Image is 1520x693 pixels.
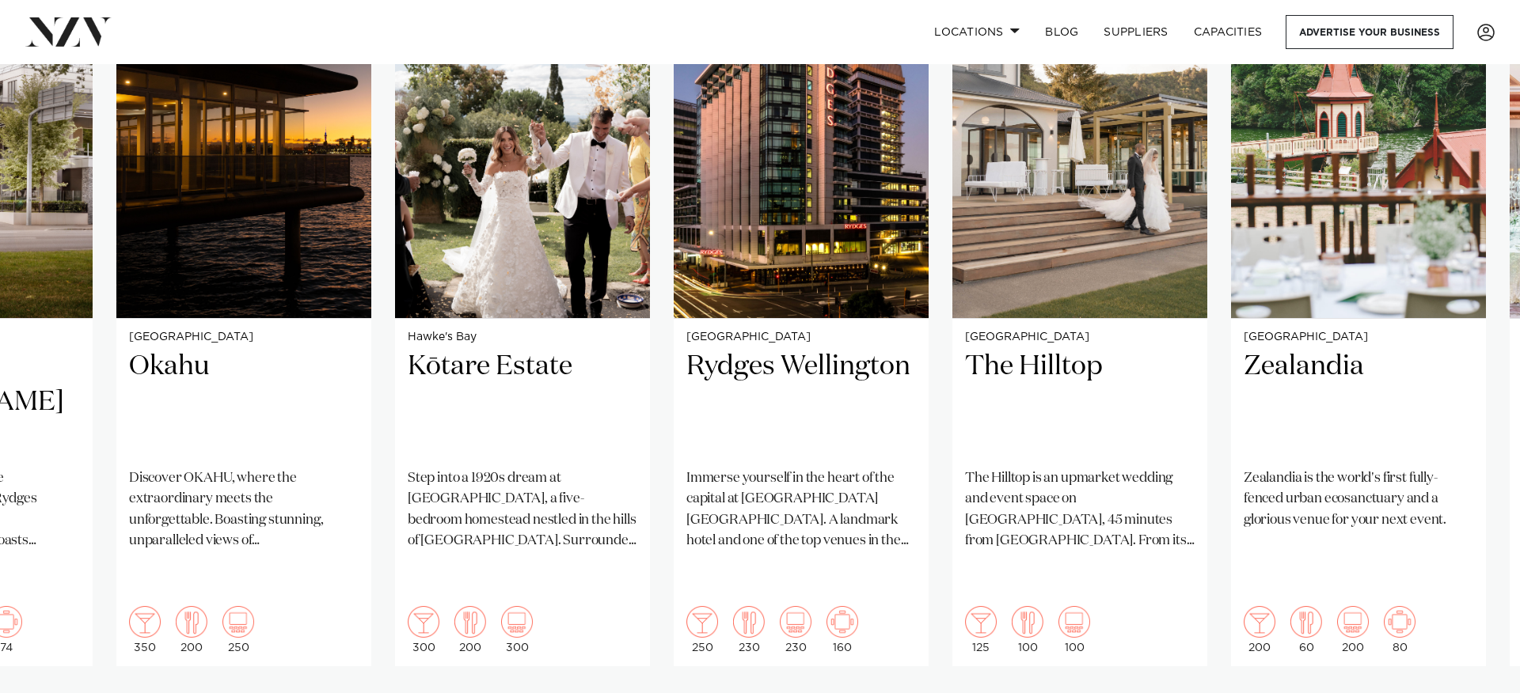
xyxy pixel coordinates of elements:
[501,606,533,638] img: theatre.png
[826,606,858,653] div: 160
[826,606,858,638] img: meeting.png
[25,17,112,46] img: nzv-logo.png
[686,331,916,343] small: [GEOGRAPHIC_DATA]
[1290,606,1322,653] div: 60
[176,606,207,638] img: dining.png
[408,606,439,638] img: cocktail.png
[965,606,997,653] div: 125
[176,606,207,653] div: 200
[780,606,811,638] img: theatre.png
[1286,15,1453,49] a: Advertise your business
[1384,606,1415,638] img: meeting.png
[686,468,916,551] p: Immerse yourself in the heart of the capital at [GEOGRAPHIC_DATA] [GEOGRAPHIC_DATA]. A landmark h...
[1058,606,1090,638] img: theatre.png
[686,606,718,653] div: 250
[222,606,254,653] div: 250
[129,349,359,456] h2: Okahu
[780,606,811,653] div: 230
[1091,15,1180,49] a: SUPPLIERS
[1244,606,1275,653] div: 200
[408,331,637,343] small: Hawke's Bay
[1337,606,1369,638] img: theatre.png
[733,606,765,653] div: 230
[1012,606,1043,653] div: 100
[1244,349,1473,456] h2: Zealandia
[408,349,637,456] h2: Kōtare Estate
[501,606,533,653] div: 300
[1181,15,1275,49] a: Capacities
[1012,606,1043,638] img: dining.png
[733,606,765,638] img: dining.png
[965,331,1195,343] small: [GEOGRAPHIC_DATA]
[129,331,359,343] small: [GEOGRAPHIC_DATA]
[686,349,916,456] h2: Rydges Wellington
[1244,468,1473,531] p: Zealandia is the world's first fully-fenced urban ecosanctuary and a glorious venue for your next...
[1058,606,1090,653] div: 100
[1244,331,1473,343] small: [GEOGRAPHIC_DATA]
[129,606,161,653] div: 350
[129,468,359,551] p: Discover OKAHU, where the extraordinary meets the unforgettable. Boasting stunning, unparalleled ...
[1244,606,1275,638] img: cocktail.png
[454,606,486,638] img: dining.png
[965,468,1195,551] p: The Hilltop is an upmarket wedding and event space on [GEOGRAPHIC_DATA], 45 minutes from [GEOGRAP...
[965,606,997,638] img: cocktail.png
[222,606,254,638] img: theatre.png
[1337,606,1369,653] div: 200
[1384,606,1415,653] div: 80
[1290,606,1322,638] img: dining.png
[921,15,1032,49] a: Locations
[129,606,161,638] img: cocktail.png
[686,606,718,638] img: cocktail.png
[408,606,439,653] div: 300
[454,606,486,653] div: 200
[965,349,1195,456] h2: The Hilltop
[1032,15,1091,49] a: BLOG
[408,468,637,551] p: Step into a 1920s dream at [GEOGRAPHIC_DATA], a five-bedroom homestead nestled in the hills of [G...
